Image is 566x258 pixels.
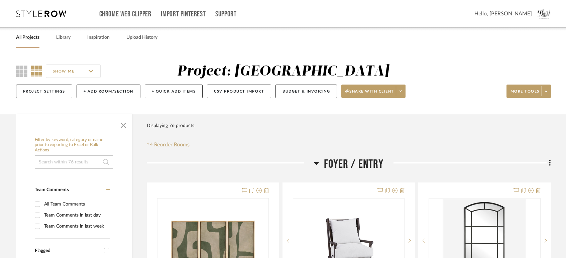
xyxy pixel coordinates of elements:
[117,117,130,131] button: Close
[215,11,236,17] a: Support
[35,155,113,169] input: Search within 76 results
[147,141,190,149] button: Reorder Rooms
[56,33,71,42] a: Library
[87,33,110,42] a: Inspiration
[16,85,72,98] button: Project Settings
[506,85,551,98] button: More tools
[145,85,203,98] button: + Quick Add Items
[345,89,394,99] span: Share with client
[511,89,540,99] span: More tools
[44,210,108,221] div: Team Comments in last day
[177,64,389,79] div: Project: [GEOGRAPHIC_DATA]
[44,199,108,210] div: All Team Comments
[275,85,337,98] button: Budget & Invoicing
[35,187,69,192] span: Team Comments
[147,119,194,132] div: Displaying 76 products
[324,157,383,171] span: Foyer / Entry
[537,7,551,21] img: avatar
[474,10,532,18] span: Hello, [PERSON_NAME]
[99,11,151,17] a: Chrome Web Clipper
[77,85,140,98] button: + Add Room/Section
[35,248,101,254] div: Flagged
[161,11,206,17] a: Import Pinterest
[35,137,113,153] h6: Filter by keyword, category or name prior to exporting to Excel or Bulk Actions
[126,33,157,42] a: Upload History
[341,85,406,98] button: Share with client
[44,221,108,232] div: Team Comments in last week
[154,141,190,149] span: Reorder Rooms
[16,33,39,42] a: All Projects
[207,85,271,98] button: CSV Product Import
